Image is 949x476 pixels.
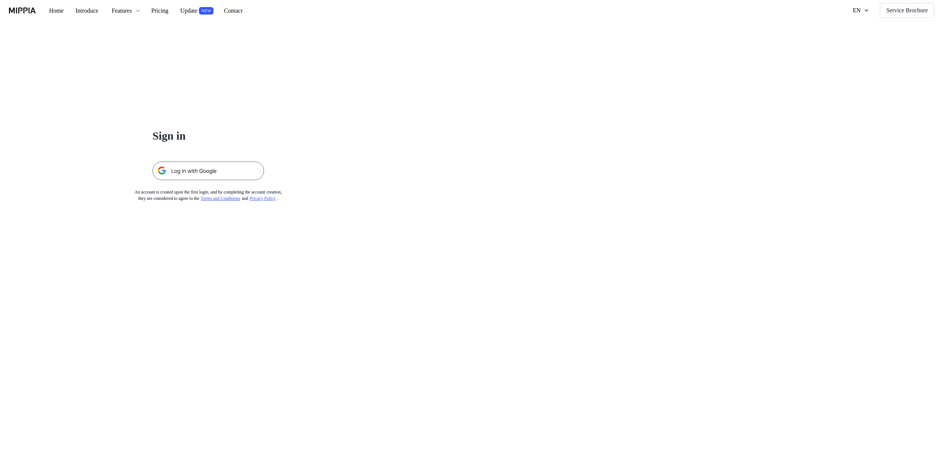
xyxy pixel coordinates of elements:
[840,3,869,18] button: EN
[202,196,248,201] a: Terms and Conditions
[43,3,71,18] button: Home
[231,3,266,18] button: Contact
[185,3,231,18] button: UpdateNEW
[9,7,36,13] img: logo
[154,3,185,18] button: Pricing
[212,7,227,15] div: NEW
[185,0,231,21] a: UpdateNEW
[71,3,110,18] button: Introduce
[152,128,264,144] h1: Sign in
[152,162,264,180] img: 구글 로그인 버튼
[875,3,934,18] button: Service Brochure
[110,3,154,18] button: Features
[116,6,142,15] div: Features
[259,196,287,201] a: Privacy Policy
[846,6,857,15] div: EN
[122,189,295,202] div: An account is created upon the first login, and by completing the account creation, they are cons...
